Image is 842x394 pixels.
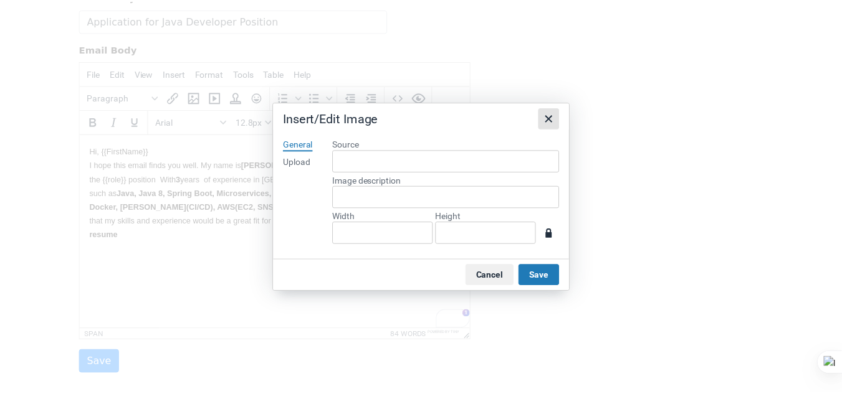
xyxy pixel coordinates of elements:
button: Close [544,108,565,129]
span: Hi, {{FirstName}} I hope this email finds you well. My name is [10,12,163,35]
button: Save [524,265,565,286]
label: Height [440,211,542,222]
label: Width [336,211,438,222]
label: Source [336,139,565,150]
b: Java, Java 8, Spring Boot, Microservices, [PERSON_NAME], React, MySQL, PostgreSQL, Docker, [PERSO... [10,54,376,77]
body: To enrich screen reader interactions, please activate Accessibility in Grammarly extension settings [10,10,385,108]
b: [PERSON_NAME] [163,26,230,35]
b: 3 [97,40,102,50]
button: Cancel [471,265,519,286]
label: Image description [336,175,565,186]
button: Constrain proportions [544,223,565,244]
div: General [286,139,316,151]
div: Upload [286,156,313,169]
div: Insert/Edit Image [286,110,382,126]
